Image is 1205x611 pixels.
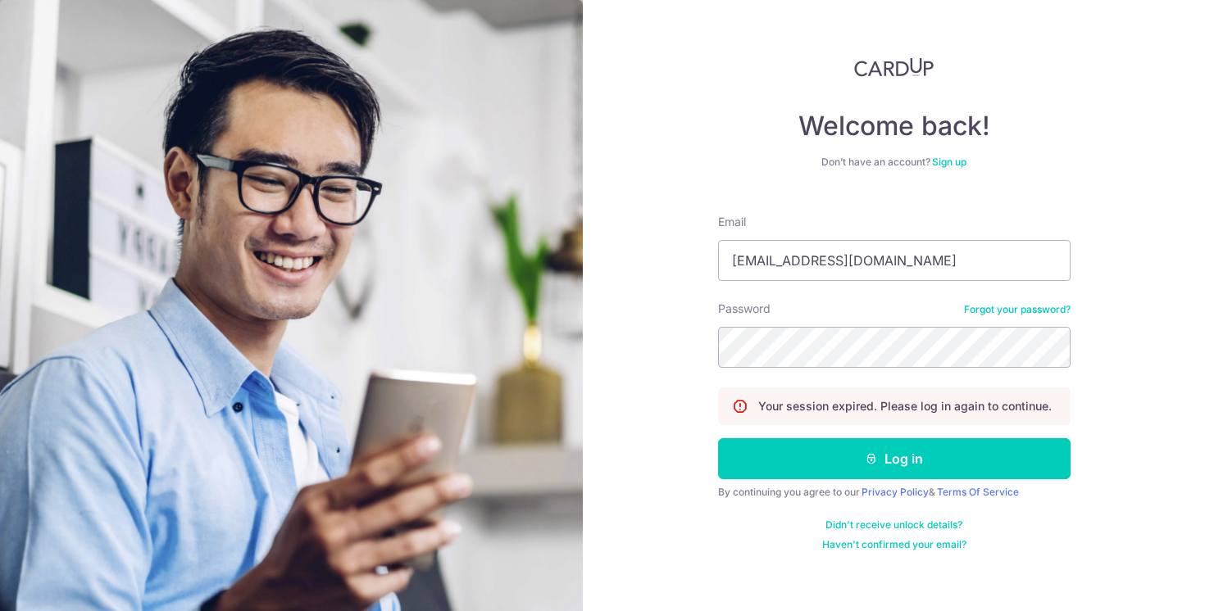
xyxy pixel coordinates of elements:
button: Log in [718,438,1071,479]
img: CardUp Logo [854,57,934,77]
a: Forgot your password? [964,303,1071,316]
div: Don’t have an account? [718,156,1071,169]
label: Password [718,301,771,317]
input: Enter your Email [718,240,1071,281]
label: Email [718,214,746,230]
a: Terms Of Service [937,486,1019,498]
a: Sign up [932,156,966,168]
a: Haven't confirmed your email? [822,538,966,551]
a: Didn't receive unlock details? [825,518,962,532]
p: Your session expired. Please log in again to continue. [758,398,1052,414]
a: Privacy Policy [862,486,929,498]
h4: Welcome back! [718,110,1071,143]
div: By continuing you agree to our & [718,486,1071,499]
